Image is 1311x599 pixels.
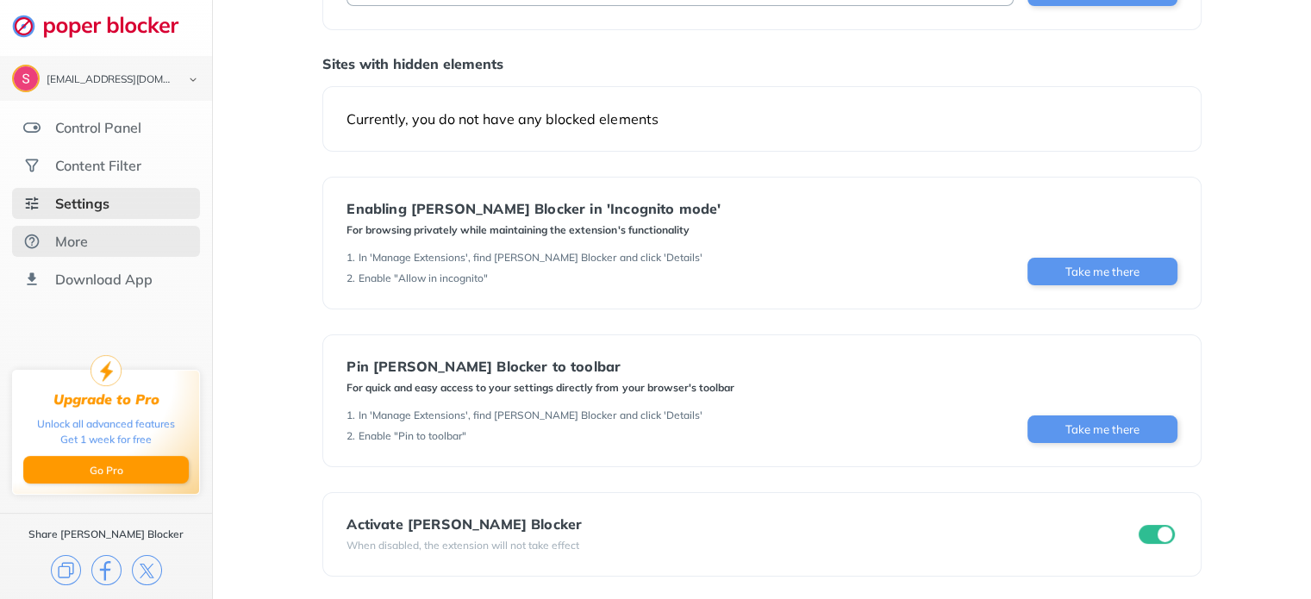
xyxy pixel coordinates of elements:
div: Enable "Pin to toolbar" [359,429,466,443]
div: Get 1 week for free [60,432,152,447]
div: Currently, you do not have any blocked elements [346,110,1177,128]
button: Go Pro [23,456,189,484]
div: For browsing privately while maintaining the extension's functionality [346,223,721,237]
div: In 'Manage Extensions', find [PERSON_NAME] Blocker and click 'Details' [359,409,702,422]
img: upgrade-to-pro.svg [91,355,122,386]
button: Take me there [1027,258,1177,285]
img: logo-webpage.svg [12,14,197,38]
img: social.svg [23,157,41,174]
div: Upgrade to Pro [53,391,159,408]
img: copy.svg [51,555,81,585]
img: features.svg [23,119,41,136]
div: Pin [PERSON_NAME] Blocker to toolbar [346,359,734,374]
div: swearnsc@gmail.com [47,74,174,86]
div: 1 . [346,409,355,422]
div: Enable "Allow in incognito" [359,271,488,285]
img: settings-selected.svg [23,195,41,212]
div: For quick and easy access to your settings directly from your browser's toolbar [346,381,734,395]
div: 2 . [346,271,355,285]
img: facebook.svg [91,555,122,585]
div: Share [PERSON_NAME] Blocker [28,527,184,541]
div: 1 . [346,251,355,265]
div: Download App [55,271,153,288]
div: More [55,233,88,250]
img: download-app.svg [23,271,41,288]
div: Unlock all advanced features [37,416,175,432]
div: 2 . [346,429,355,443]
div: Sites with hidden elements [322,55,1201,72]
div: When disabled, the extension will not take effect [346,539,582,552]
img: chevron-bottom-black.svg [183,71,203,89]
img: x.svg [132,555,162,585]
div: Settings [55,195,109,212]
div: Enabling [PERSON_NAME] Blocker in 'Incognito mode' [346,201,721,216]
div: Content Filter [55,157,141,174]
button: Take me there [1027,415,1177,443]
div: Activate [PERSON_NAME] Blocker [346,516,582,532]
img: about.svg [23,233,41,250]
div: In 'Manage Extensions', find [PERSON_NAME] Blocker and click 'Details' [359,251,702,265]
img: ACg8ocKmLpG-Qd-4oTNz5AZvlIzjRZH0TeQsroxLENTSqcaOAI8-Zw=s96-c [14,66,38,90]
div: Control Panel [55,119,141,136]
